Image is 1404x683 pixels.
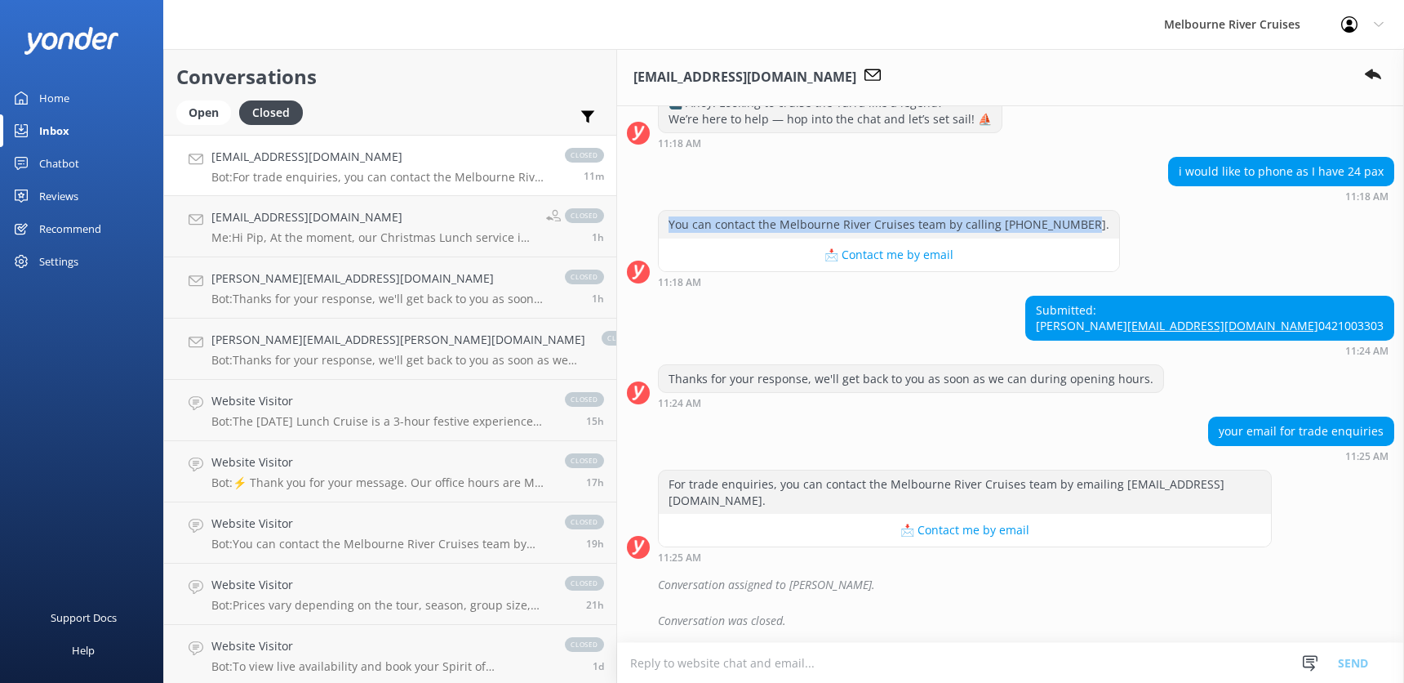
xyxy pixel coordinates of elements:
[658,137,1002,149] div: 11:18am 12-Aug-2025 (UTC +10:00) Australia/Sydney
[565,392,604,407] span: closed
[565,453,604,468] span: closed
[658,571,1394,599] div: Conversation assigned to [PERSON_NAME].
[239,103,311,121] a: Closed
[164,502,616,564] a: Website VisitorBot:You can contact the Melbourne River Cruises team by emailing [EMAIL_ADDRESS][D...
[592,292,604,306] span: 09:41am 12-Aug-2025 (UTC +10:00) Australia/Sydney
[164,135,616,196] a: [EMAIL_ADDRESS][DOMAIN_NAME]Bot:For trade enquiries, you can contact the Melbourne River Cruises ...
[627,571,1394,599] div: 2025-08-12T01:26:56.393
[586,537,604,551] span: 03:47pm 11-Aug-2025 (UTC +10:00) Australia/Sydney
[659,365,1163,393] div: Thanks for your response, we'll get back to you as soon as we can during opening hours.
[1345,192,1388,202] strong: 11:18 AM
[211,331,585,349] h4: [PERSON_NAME][EMAIL_ADDRESS][PERSON_NAME][DOMAIN_NAME]
[586,414,604,428] span: 08:01pm 11-Aug-2025 (UTC +10:00) Australia/Sydney
[211,659,549,674] p: Bot: To view live availability and book your Spirit of Melbourne Dinner Cruise, please visit [URL...
[658,553,701,563] strong: 11:25 AM
[211,208,534,226] h4: [EMAIL_ADDRESS][DOMAIN_NAME]
[602,331,641,346] span: closed
[565,270,604,284] span: closed
[565,208,604,223] span: closed
[1168,190,1394,202] div: 11:18am 12-Aug-2025 (UTC +10:00) Australia/Sydney
[211,170,549,185] p: Bot: For trade enquiries, you can contact the Melbourne River Cruises team by emailing [EMAIL_ADD...
[39,180,78,212] div: Reviews
[658,276,1120,288] div: 11:18am 12-Aug-2025 (UTC +10:00) Australia/Sydney
[211,637,549,655] h4: Website Visitor
[211,392,549,410] h4: Website Visitor
[24,27,118,54] img: yonder-white-logo.png
[176,61,604,92] h2: Conversations
[565,148,604,163] span: closed
[211,353,585,368] p: Bot: Thanks for your response, we'll get back to you as soon as we can during opening hours.
[659,471,1271,514] div: For trade enquiries, you can contact the Melbourne River Cruises team by emailing [EMAIL_ADDRESS]...
[627,607,1394,635] div: 2025-08-12T01:28:31.371
[586,475,604,489] span: 06:15pm 11-Aug-2025 (UTC +10:00) Australia/Sydney
[1345,452,1388,462] strong: 11:25 AM
[1208,450,1394,462] div: 11:25am 12-Aug-2025 (UTC +10:00) Australia/Sydney
[211,475,549,490] p: Bot: ⚡ Thank you for your message. Our office hours are Mon - Fri 9.30am - 5pm. We'll get back to...
[164,441,616,502] a: Website VisitorBot:⚡ Thank you for your message. Our office hours are Mon - Fri 9.30am - 5pm. We'...
[658,139,701,149] strong: 11:18 AM
[164,196,616,257] a: [EMAIL_ADDRESS][DOMAIN_NAME]Me:Hi Pip, At the moment, our Christmas Lunch service is sold out. Ho...
[211,453,549,471] h4: Website Visitor
[72,634,95,667] div: Help
[164,564,616,625] a: Website VisitorBot:Prices vary depending on the tour, season, group size, and fare type. For the ...
[1026,297,1393,340] div: Submitted: [PERSON_NAME] 0421003303
[211,148,549,166] h4: [EMAIL_ADDRESS][DOMAIN_NAME]
[239,100,303,125] div: Closed
[176,100,231,125] div: Open
[176,103,239,121] a: Open
[1345,346,1388,356] strong: 11:24 AM
[584,169,604,183] span: 11:25am 12-Aug-2025 (UTC +10:00) Australia/Sydney
[211,576,549,594] h4: Website Visitor
[164,380,616,441] a: Website VisitorBot:The [DATE] Lunch Cruise is a 3-hour festive experience on [DATE], from 12:00pm...
[1127,318,1318,333] a: [EMAIL_ADDRESS][DOMAIN_NAME]
[658,278,701,288] strong: 11:18 AM
[211,598,549,613] p: Bot: Prices vary depending on the tour, season, group size, and fare type. For the most up-to-dat...
[211,537,549,551] p: Bot: You can contact the Melbourne River Cruises team by emailing [EMAIL_ADDRESS][DOMAIN_NAME]. V...
[1169,158,1393,185] div: i would like to phone as I have 24 pax
[39,82,69,114] div: Home
[659,211,1119,239] div: You can contact the Melbourne River Cruises team by calling [PHONE_NUMBER].
[658,607,1394,635] div: Conversation was closed.
[659,89,1002,132] div: 🚢 Ahoy! Looking to cruise the Yarra like a legend? We’re here to help — hop into the chat and let...
[164,319,616,380] a: [PERSON_NAME][EMAIL_ADDRESS][PERSON_NAME][DOMAIN_NAME]Bot:Thanks for your response, we'll get bac...
[659,514,1271,547] button: 📩 Contact me by email
[39,114,69,147] div: Inbox
[39,212,101,245] div: Recommend
[211,414,549,429] p: Bot: The [DATE] Lunch Cruise is a 3-hour festive experience on [DATE], from 12:00pm to 3:00pm alo...
[39,245,78,278] div: Settings
[51,601,117,634] div: Support Docs
[211,292,549,306] p: Bot: Thanks for your response, we'll get back to you as soon as we can during opening hours.
[586,598,604,612] span: 01:50pm 11-Aug-2025 (UTC +10:00) Australia/Sydney
[658,397,1164,408] div: 11:24am 12-Aug-2025 (UTC +10:00) Australia/Sydney
[592,230,604,244] span: 10:20am 12-Aug-2025 (UTC +10:00) Australia/Sydney
[659,239,1119,271] button: 📩 Contact me by email
[211,230,534,245] p: Me: Hi Pip, At the moment, our Christmas Lunch service is sold out. However, we do have a waiting...
[565,637,604,652] span: closed
[633,67,856,88] h3: [EMAIL_ADDRESS][DOMAIN_NAME]
[39,147,79,180] div: Chatbot
[593,659,604,673] span: 11:29am 11-Aug-2025 (UTC +10:00) Australia/Sydney
[211,515,549,533] h4: Website Visitor
[1025,345,1394,356] div: 11:24am 12-Aug-2025 (UTC +10:00) Australia/Sydney
[658,551,1272,563] div: 11:25am 12-Aug-2025 (UTC +10:00) Australia/Sydney
[658,399,701,408] strong: 11:24 AM
[164,257,616,319] a: [PERSON_NAME][EMAIL_ADDRESS][DOMAIN_NAME]Bot:Thanks for your response, we'll get back to you as s...
[211,270,549,288] h4: [PERSON_NAME][EMAIL_ADDRESS][DOMAIN_NAME]
[1209,417,1393,445] div: your email for trade enquiries
[565,515,604,529] span: closed
[565,576,604,591] span: closed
